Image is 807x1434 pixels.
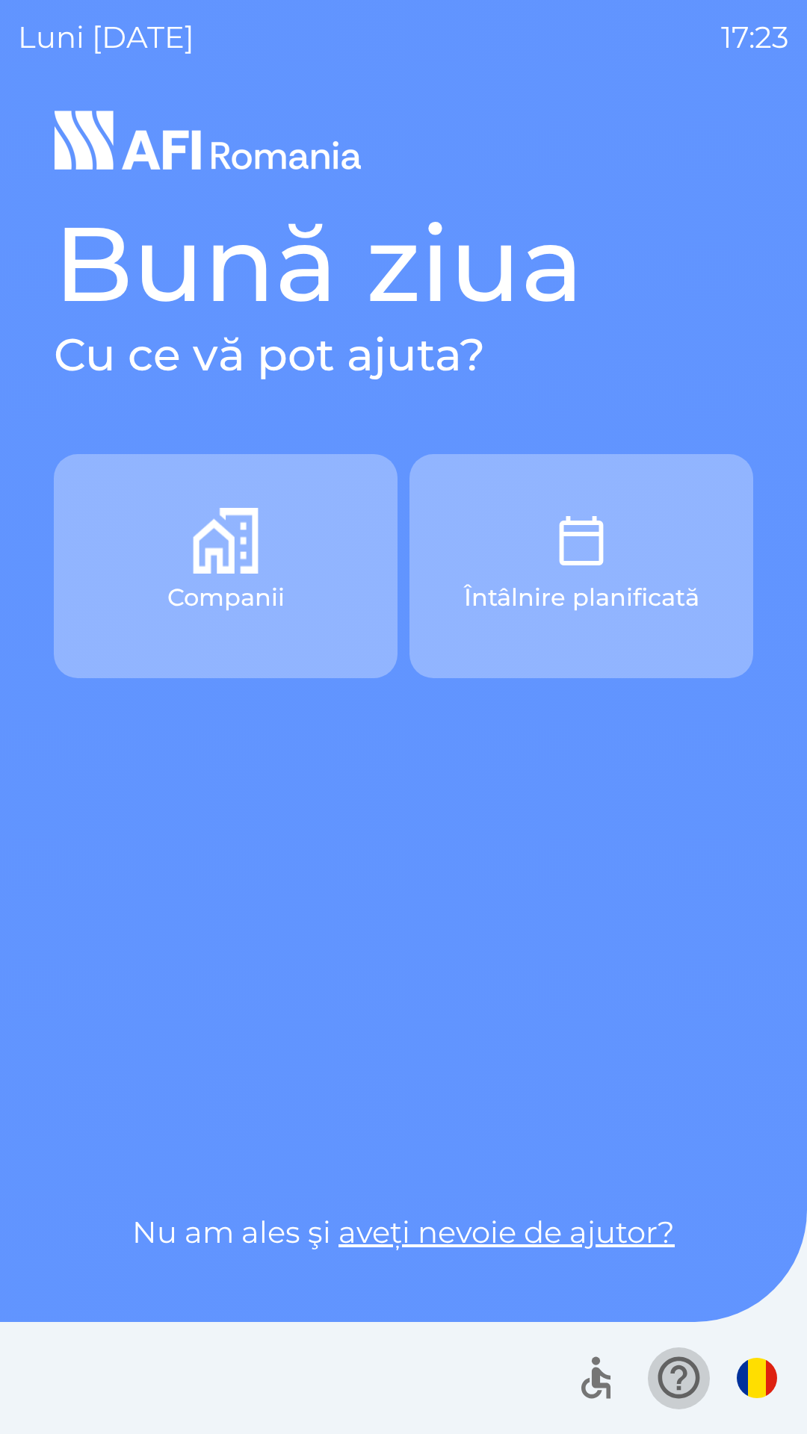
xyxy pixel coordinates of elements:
p: Întâlnire planificată [464,580,699,615]
h1: Bună ziua [54,200,753,327]
p: luni [DATE] [18,15,194,60]
p: Nu am ales şi [54,1210,753,1255]
img: ro flag [737,1358,777,1398]
a: aveți nevoie de ajutor? [338,1214,675,1250]
img: 91d325ef-26b3-4739-9733-70a8ac0e35c7.png [548,508,614,574]
p: Companii [167,580,285,615]
p: 17:23 [721,15,789,60]
button: Companii [54,454,398,678]
img: b9f982fa-e31d-4f99-8b4a-6499fa97f7a5.png [193,508,259,574]
button: Întâlnire planificată [409,454,753,678]
h2: Cu ce vă pot ajuta? [54,327,753,382]
img: Logo [54,105,753,176]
